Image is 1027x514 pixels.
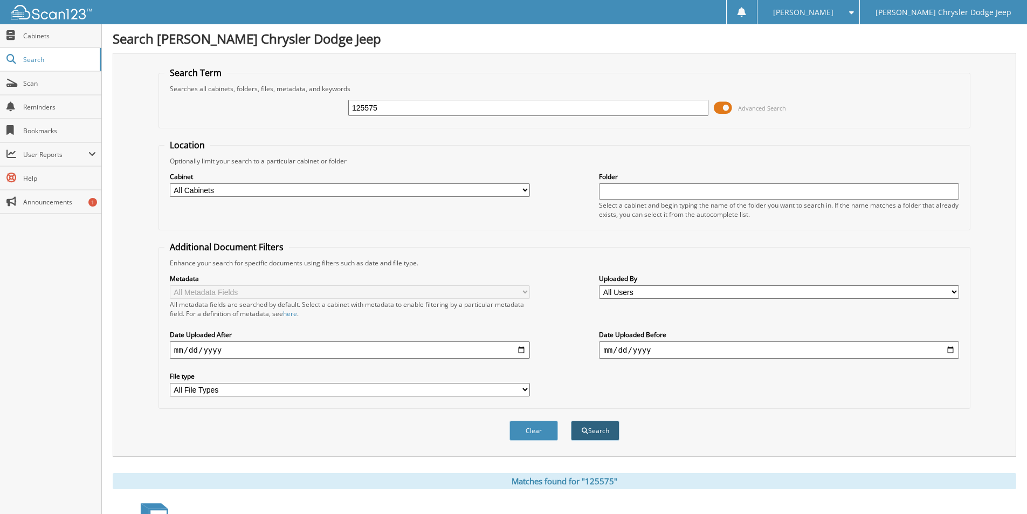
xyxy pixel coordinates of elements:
label: Uploaded By [599,274,959,283]
span: Announcements [23,197,96,207]
div: Select a cabinet and begin typing the name of the folder you want to search in. If the name match... [599,201,959,219]
legend: Search Term [164,67,227,79]
div: Searches all cabinets, folders, files, metadata, and keywords [164,84,964,93]
span: Advanced Search [738,104,786,112]
span: Reminders [23,102,96,112]
label: Date Uploaded After [170,330,530,339]
span: Scan [23,79,96,88]
label: Date Uploaded Before [599,330,959,339]
legend: Additional Document Filters [164,241,289,253]
label: File type [170,372,530,381]
iframe: Chat Widget [973,462,1027,514]
label: Metadata [170,274,530,283]
span: Cabinets [23,31,96,40]
span: Bookmarks [23,126,96,135]
img: scan123-logo-white.svg [11,5,92,19]
div: 1 [88,198,97,207]
span: Search [23,55,94,64]
input: end [599,341,959,359]
div: Enhance your search for specific documents using filters such as date and file type. [164,258,964,268]
input: start [170,341,530,359]
legend: Location [164,139,210,151]
label: Folder [599,172,959,181]
span: User Reports [23,150,88,159]
button: Search [571,421,619,441]
h1: Search [PERSON_NAME] Chrysler Dodge Jeep [113,30,1016,47]
label: Cabinet [170,172,530,181]
span: [PERSON_NAME] Chrysler Dodge Jeep [876,9,1011,16]
div: Optionally limit your search to a particular cabinet or folder [164,156,964,166]
button: Clear [509,421,558,441]
a: here [283,309,297,318]
div: Matches found for "125575" [113,473,1016,489]
div: All metadata fields are searched by default. Select a cabinet with metadata to enable filtering b... [170,300,530,318]
span: [PERSON_NAME] [773,9,833,16]
span: Help [23,174,96,183]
